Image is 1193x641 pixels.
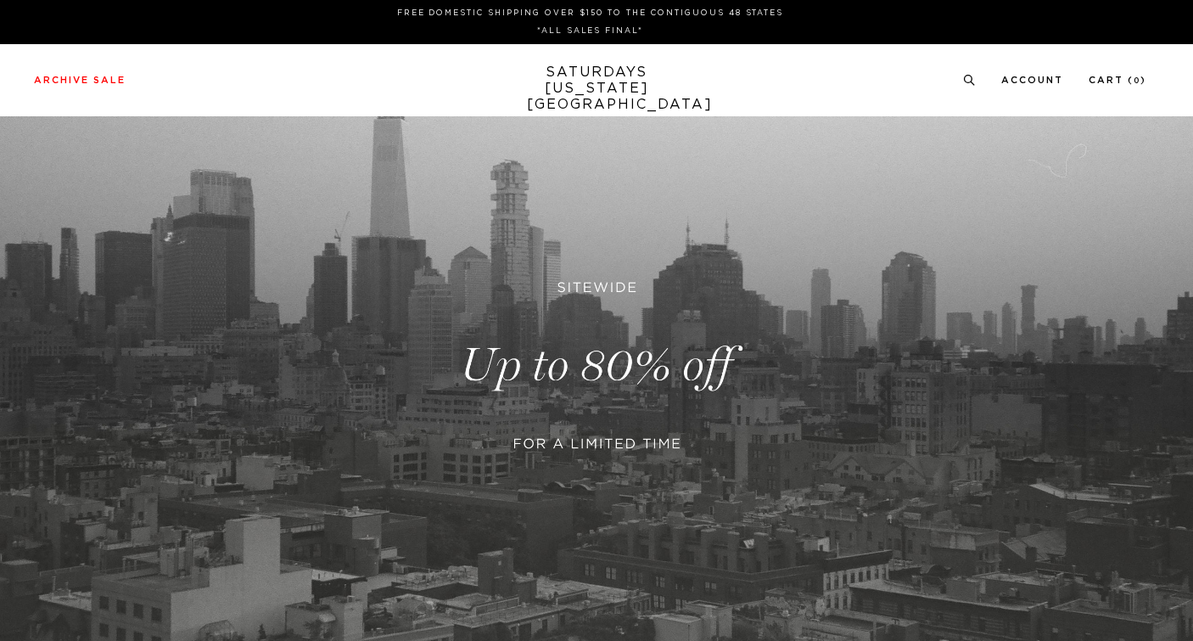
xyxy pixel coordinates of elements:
small: 0 [1134,77,1140,85]
a: SATURDAYS[US_STATE][GEOGRAPHIC_DATA] [527,65,667,113]
a: Cart (0) [1089,76,1146,85]
p: *ALL SALES FINAL* [41,25,1140,37]
a: Account [1001,76,1063,85]
p: FREE DOMESTIC SHIPPING OVER $150 TO THE CONTIGUOUS 48 STATES [41,7,1140,20]
a: Archive Sale [34,76,126,85]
